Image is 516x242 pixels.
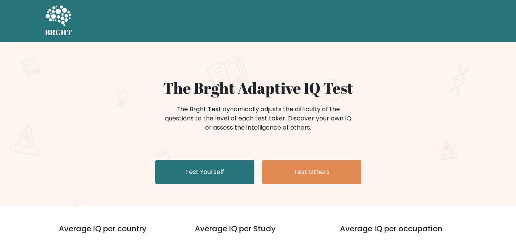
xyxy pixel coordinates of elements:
[72,79,445,97] h1: The Brght Adaptive IQ Test
[163,105,354,132] div: The Brght Test dynamically adjusts the difficulty of the questions to the level of each test take...
[45,28,73,37] h5: BRGHT
[262,160,361,184] a: Test Others
[155,160,254,184] a: Test Yourself
[45,3,73,39] a: BRGHT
